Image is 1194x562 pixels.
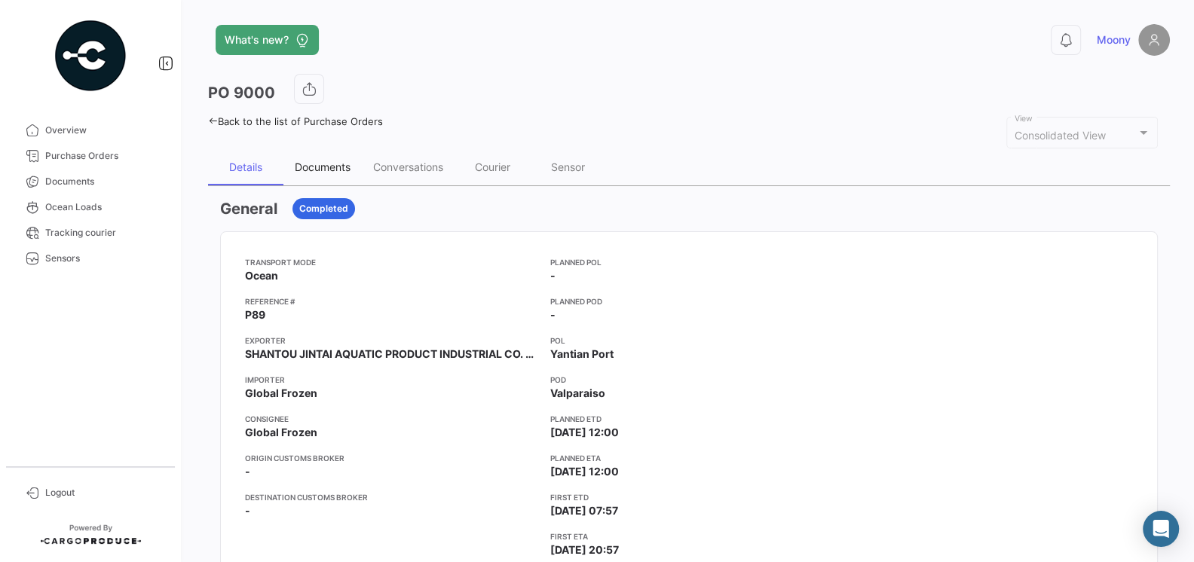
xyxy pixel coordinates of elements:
app-card-info-title: Planned POD [550,295,836,307]
div: Conversations [373,160,443,173]
span: Ocean Loads [45,200,163,214]
app-card-info-title: First ETA [550,530,836,542]
a: Back to the list of Purchase Orders [208,115,383,127]
a: Sensors [12,246,169,271]
span: [DATE] 12:00 [550,425,619,440]
span: Ocean [245,268,278,283]
a: Overview [12,118,169,143]
span: Overview [45,124,163,137]
span: [DATE] 20:57 [550,542,619,557]
app-card-info-title: POL [550,334,836,347]
button: What's new? [216,25,319,55]
span: Global Frozen [245,386,317,401]
a: Documents [12,169,169,194]
div: Abrir Intercom Messenger [1143,511,1179,547]
span: What's new? [225,32,289,47]
span: Logout [45,486,163,499]
app-card-info-title: Planned ETD [550,413,836,425]
a: Ocean Loads [12,194,169,220]
span: - [245,464,250,479]
h3: PO 9000 [208,82,275,103]
app-card-info-title: Transport mode [245,256,538,268]
mat-select-trigger: Consolidated View [1015,129,1106,142]
span: Global Frozen [245,425,317,440]
span: Sensors [45,252,163,265]
app-card-info-title: Destination Customs Broker [245,491,538,503]
app-card-info-title: Reference # [245,295,538,307]
app-card-info-title: Importer [245,374,538,386]
span: - [245,503,250,518]
span: Documents [45,175,163,188]
app-card-info-title: Planned ETA [550,452,836,464]
span: Completed [299,202,348,215]
img: placeholder-user.png [1138,24,1170,56]
span: P89 [245,307,265,322]
span: Purchase Orders [45,149,163,163]
app-card-info-title: Consignee [245,413,538,425]
div: Courier [475,160,510,173]
span: Yantian Port [550,347,614,362]
span: Tracking courier [45,226,163,240]
span: Valparaiso [550,386,605,401]
div: Details [229,160,262,173]
span: SHANTOU JINTAI AQUATIC PRODUCT INDUSTRIAL CO. LTD [245,347,538,362]
span: - [550,268,556,283]
div: Documents [295,160,351,173]
app-card-info-title: Planned POL [550,256,836,268]
img: powered-by.png [53,18,128,93]
a: Purchase Orders [12,143,169,169]
span: - [550,307,556,322]
app-card-info-title: POD [550,374,836,386]
app-card-info-title: Exporter [245,334,538,347]
app-card-info-title: Origin Customs Broker [245,452,538,464]
div: Sensor [551,160,585,173]
app-card-info-title: First ETD [550,491,836,503]
a: Tracking courier [12,220,169,246]
span: [DATE] 12:00 [550,464,619,479]
span: Moony [1097,32,1131,47]
h3: General [220,198,277,219]
span: [DATE] 07:57 [550,503,618,518]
